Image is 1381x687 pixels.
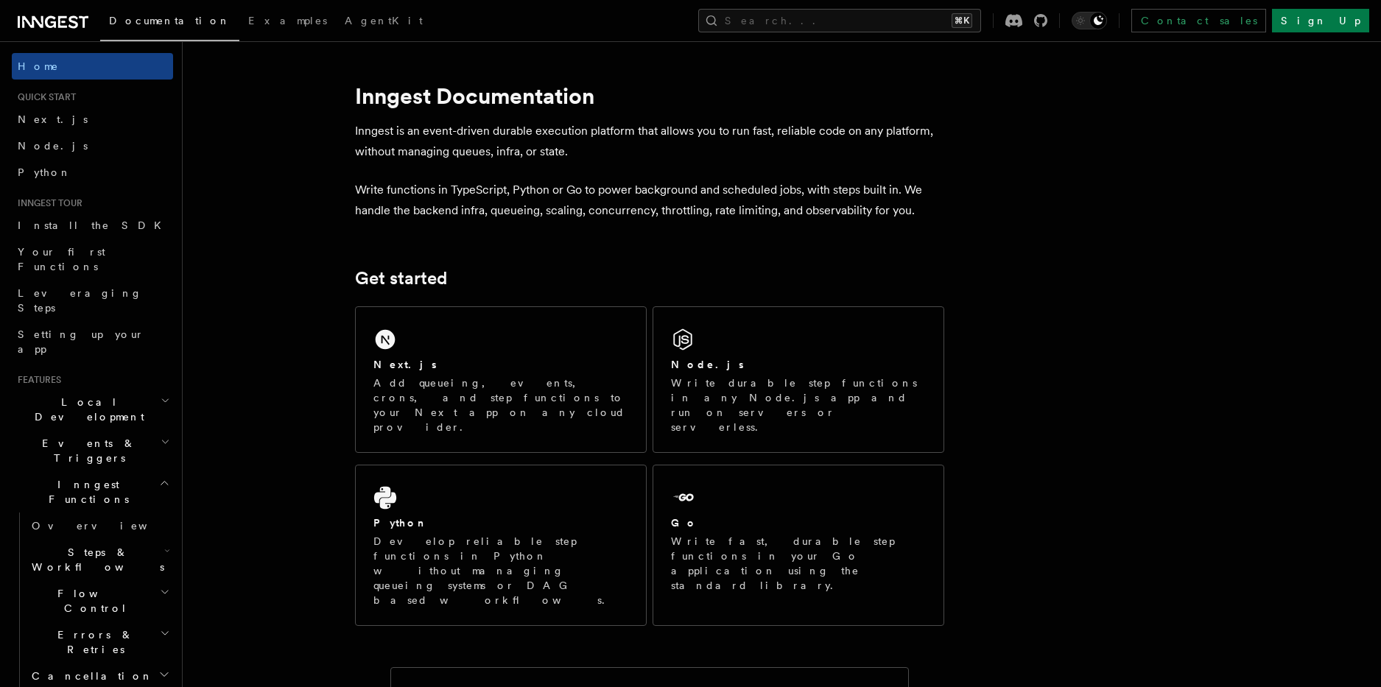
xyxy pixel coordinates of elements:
[671,534,926,593] p: Write fast, durable step functions in your Go application using the standard library.
[26,627,160,657] span: Errors & Retries
[1131,9,1266,32] a: Contact sales
[18,287,142,314] span: Leveraging Steps
[12,91,76,103] span: Quick start
[12,106,173,133] a: Next.js
[26,539,173,580] button: Steps & Workflows
[100,4,239,41] a: Documentation
[355,121,944,162] p: Inngest is an event-driven durable execution platform that allows you to run fast, reliable code ...
[373,515,428,530] h2: Python
[12,197,82,209] span: Inngest tour
[12,389,173,430] button: Local Development
[18,59,59,74] span: Home
[12,53,173,80] a: Home
[653,465,944,626] a: GoWrite fast, durable step functions in your Go application using the standard library.
[248,15,327,27] span: Examples
[32,520,183,532] span: Overview
[12,436,161,465] span: Events & Triggers
[26,621,173,663] button: Errors & Retries
[355,268,447,289] a: Get started
[18,219,170,231] span: Install the SDK
[12,159,173,186] a: Python
[373,376,628,434] p: Add queueing, events, crons, and step functions to your Next app on any cloud provider.
[952,13,972,28] kbd: ⌘K
[12,212,173,239] a: Install the SDK
[698,9,981,32] button: Search...⌘K
[12,471,173,512] button: Inngest Functions
[12,239,173,280] a: Your first Functions
[671,376,926,434] p: Write durable step functions in any Node.js app and run on servers or serverless.
[355,465,647,626] a: PythonDevelop reliable step functions in Python without managing queueing systems or DAG based wo...
[336,4,432,40] a: AgentKit
[12,280,173,321] a: Leveraging Steps
[26,580,173,621] button: Flow Control
[18,328,144,355] span: Setting up your app
[12,430,173,471] button: Events & Triggers
[26,545,164,574] span: Steps & Workflows
[109,15,231,27] span: Documentation
[239,4,336,40] a: Examples
[373,357,437,372] h2: Next.js
[373,534,628,607] p: Develop reliable step functions in Python without managing queueing systems or DAG based workflows.
[355,82,944,109] h1: Inngest Documentation
[1272,9,1369,32] a: Sign Up
[18,113,88,125] span: Next.js
[26,669,153,683] span: Cancellation
[671,515,697,530] h2: Go
[345,15,423,27] span: AgentKit
[355,180,944,221] p: Write functions in TypeScript, Python or Go to power background and scheduled jobs, with steps bu...
[18,140,88,152] span: Node.js
[26,512,173,539] a: Overview
[12,477,159,507] span: Inngest Functions
[12,395,161,424] span: Local Development
[26,586,160,616] span: Flow Control
[355,306,647,453] a: Next.jsAdd queueing, events, crons, and step functions to your Next app on any cloud provider.
[18,246,105,272] span: Your first Functions
[12,321,173,362] a: Setting up your app
[12,374,61,386] span: Features
[671,357,744,372] h2: Node.js
[1072,12,1107,29] button: Toggle dark mode
[18,166,71,178] span: Python
[12,133,173,159] a: Node.js
[653,306,944,453] a: Node.jsWrite durable step functions in any Node.js app and run on servers or serverless.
